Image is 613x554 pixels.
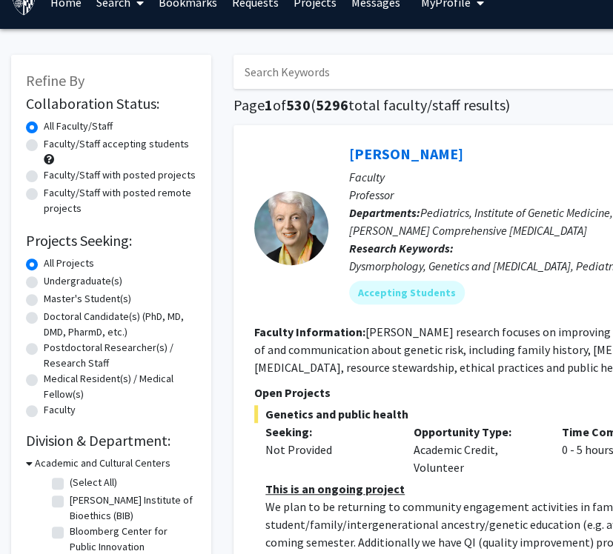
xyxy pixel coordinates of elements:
label: All Faculty/Staff [44,119,113,134]
b: Faculty Information: [254,324,365,339]
label: Doctoral Candidate(s) (PhD, MD, DMD, PharmD, etc.) [44,309,196,340]
b: Research Keywords: [349,241,454,256]
label: Faculty/Staff with posted remote projects [44,185,196,216]
span: Refine By [26,71,85,90]
label: Faculty/Staff with posted projects [44,167,196,183]
h2: Projects Seeking: [26,232,196,250]
h2: Division & Department: [26,432,196,450]
u: This is an ongoing project [265,481,405,496]
h2: Collaboration Status: [26,95,196,113]
label: Medical Resident(s) / Medical Fellow(s) [44,371,196,402]
label: [PERSON_NAME] Institute of Bioethics (BIB) [70,493,193,524]
label: Faculty [44,402,76,418]
label: (Select All) [70,475,117,490]
label: Postdoctoral Researcher(s) / Research Staff [44,340,196,371]
label: Faculty/Staff accepting students [44,136,189,152]
div: Academic Credit, Volunteer [402,423,551,476]
label: Undergraduate(s) [44,273,122,289]
label: Master's Student(s) [44,291,131,307]
a: [PERSON_NAME] [349,144,463,163]
mat-chip: Accepting Students [349,281,465,304]
p: Seeking: [265,423,391,441]
div: Not Provided [265,441,391,458]
span: 5296 [316,96,348,114]
h3: Academic and Cultural Centers [35,455,170,471]
label: All Projects [44,256,94,271]
span: 1 [265,96,273,114]
span: 530 [286,96,311,114]
iframe: Chat [11,487,63,543]
b: Departments: [349,205,420,220]
p: Opportunity Type: [414,423,540,441]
